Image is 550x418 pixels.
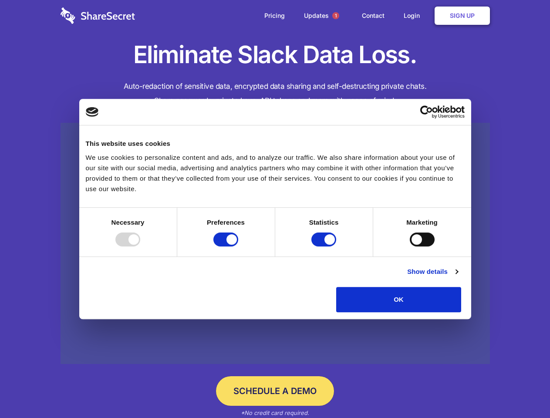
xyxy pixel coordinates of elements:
strong: Necessary [111,219,145,226]
a: Schedule a Demo [216,376,334,406]
a: Sign Up [435,7,490,25]
h4: Auto-redaction of sensitive data, encrypted data sharing and self-destructing private chats. Shar... [61,79,490,108]
div: We use cookies to personalize content and ads, and to analyze our traffic. We also share informat... [86,152,465,194]
div: This website uses cookies [86,138,465,149]
a: Pricing [256,2,294,29]
a: Usercentrics Cookiebot - opens in a new window [388,105,465,118]
img: logo-wordmark-white-trans-d4663122ce5f474addd5e946df7df03e33cb6a1c49d2221995e7729f52c070b2.svg [61,7,135,24]
button: OK [336,287,461,312]
h1: Eliminate Slack Data Loss. [61,39,490,71]
img: logo [86,107,99,117]
a: Contact [353,2,393,29]
strong: Preferences [207,219,245,226]
a: Wistia video thumbnail [61,123,490,364]
a: Login [395,2,433,29]
span: 1 [332,12,339,19]
strong: Marketing [406,219,438,226]
em: *No credit card required. [241,409,309,416]
strong: Statistics [309,219,339,226]
a: Show details [407,266,458,277]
